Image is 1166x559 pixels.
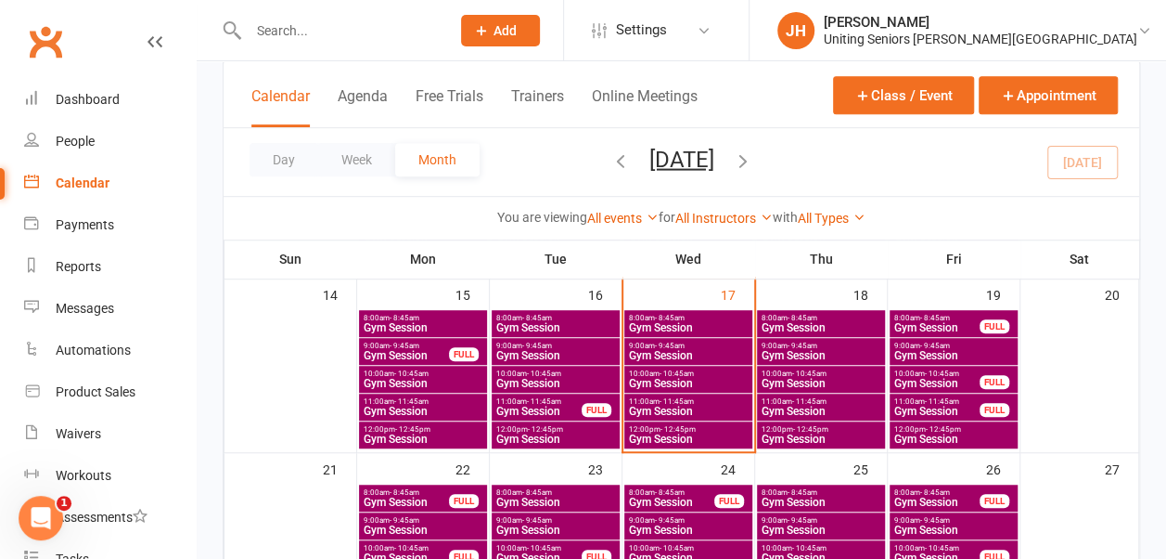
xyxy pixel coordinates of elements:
span: 10:00am [628,370,749,378]
span: - 9:45am [920,342,950,350]
span: Gym Session [761,525,881,536]
span: Gym Session [363,525,483,536]
span: - 10:45am [792,370,826,378]
span: - 12:45pm [926,425,961,434]
span: Gym Session [495,497,616,508]
span: - 10:45am [792,544,826,552]
span: Gym Session [628,406,749,417]
span: 11:00am [495,397,583,406]
th: Mon [357,240,490,279]
span: Gym Session [893,434,1014,445]
span: - 8:45am [920,488,950,497]
span: - 10:45am [925,370,959,378]
span: - 12:45pm [528,425,563,434]
a: Clubworx [22,19,69,65]
button: Online Meetings [592,87,698,127]
a: Assessments [24,497,196,539]
span: 8:00am [495,314,616,322]
span: Gym Session [761,497,881,508]
button: Agenda [338,87,388,127]
th: Tue [490,240,622,279]
span: - 9:45am [655,342,685,350]
div: FULL [980,494,1009,508]
div: FULL [449,494,479,508]
span: - 8:45am [788,488,817,497]
div: 22 [455,453,489,484]
input: Search... [242,18,437,44]
span: 9:00am [363,342,450,350]
button: Free Trials [416,87,483,127]
span: 11:00am [761,397,881,406]
span: - 9:45am [390,342,419,350]
div: 16 [588,279,621,309]
div: Reports [56,259,101,274]
span: Gym Session [893,525,1014,536]
span: - 9:45am [920,516,950,525]
span: Gym Session [363,497,450,508]
span: - 9:45am [655,516,685,525]
span: 8:00am [893,314,980,322]
span: Gym Session [495,434,616,445]
a: Product Sales [24,371,196,413]
div: JH [777,12,814,49]
div: Payments [56,217,114,232]
span: Gym Session [363,350,450,361]
span: 9:00am [893,342,1014,350]
span: 11:00am [893,397,980,406]
th: Thu [755,240,888,279]
span: 11:00am [628,397,749,406]
span: 10:00am [761,370,881,378]
div: Messages [56,301,114,316]
span: 9:00am [495,516,616,525]
span: - 8:45am [788,314,817,322]
span: Gym Session [893,378,980,389]
span: 9:00am [628,342,749,350]
span: - 11:45am [660,397,694,406]
div: [PERSON_NAME] [824,14,1137,31]
span: - 9:45am [390,516,419,525]
div: 27 [1105,453,1138,484]
span: 8:00am [495,488,616,497]
span: Gym Session [495,378,616,389]
span: Gym Session [761,350,881,361]
span: Gym Session [495,350,616,361]
a: People [24,121,196,162]
div: FULL [980,319,1009,333]
span: 10:00am [893,544,980,552]
span: - 10:45am [660,370,694,378]
span: - 10:45am [527,370,561,378]
span: 9:00am [761,516,881,525]
div: 20 [1105,279,1138,309]
span: - 11:45am [925,397,959,406]
span: 8:00am [363,314,483,322]
span: 11:00am [363,397,483,406]
th: Sat [1020,240,1139,279]
span: Gym Session [628,378,749,389]
span: - 9:45am [788,342,817,350]
a: All events [587,211,659,226]
div: FULL [980,403,1009,417]
span: - 8:45am [522,314,552,322]
span: - 9:45am [788,516,817,525]
div: Automations [56,343,131,357]
div: People [56,134,95,149]
div: 21 [323,453,356,484]
span: - 8:45am [390,314,419,322]
span: Gym Session [893,406,980,417]
iframe: Intercom live chat [19,496,63,540]
span: - 12:45pm [395,425,430,434]
a: All Types [798,211,865,226]
a: Waivers [24,413,196,455]
div: 15 [455,279,489,309]
span: 8:00am [761,488,881,497]
span: 8:00am [761,314,881,322]
div: 14 [323,279,356,309]
strong: You are viewing [497,210,587,225]
span: 10:00am [761,544,881,552]
span: Gym Session [761,322,881,333]
a: Automations [24,330,196,371]
span: Gym Session [363,406,483,417]
span: - 12:45pm [660,425,696,434]
button: Calendar [251,87,310,127]
span: 10:00am [495,544,583,552]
